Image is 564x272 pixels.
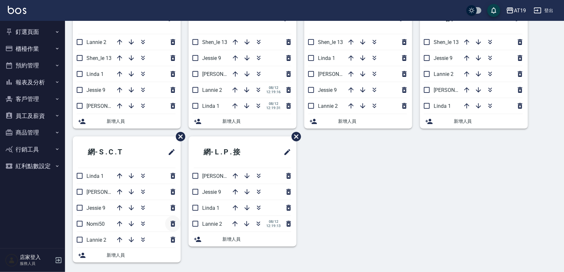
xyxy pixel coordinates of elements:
[194,140,265,164] h2: 網- L . P . 接
[73,114,181,129] div: 新增人員
[86,71,104,77] span: Linda 1
[504,4,529,17] button: AT19
[434,71,453,77] span: Lannie 2
[202,173,245,179] span: [PERSON_NAME] 6
[487,4,500,17] button: save
[3,91,62,107] button: 客戶管理
[86,173,104,179] span: Linda 1
[266,86,281,90] span: 08/12
[202,221,222,227] span: Lannie 2
[318,55,335,61] span: Linda 1
[3,57,62,74] button: 預約管理
[20,254,53,261] h5: 店家登入
[3,23,62,40] button: 釘選頁面
[189,232,296,247] div: 新增人員
[73,248,181,263] div: 新增人員
[266,90,281,94] span: 12:19:16
[3,74,62,91] button: 報表及分析
[454,118,523,125] span: 新增人員
[202,205,219,211] span: Linda 1
[3,124,62,141] button: 商品管理
[20,261,53,266] p: 服務人員
[434,87,477,93] span: [PERSON_NAME] 6
[318,103,338,109] span: Lannie 2
[86,87,105,93] span: Jessie 9
[531,5,556,17] button: 登出
[107,118,176,125] span: 新增人員
[318,39,343,45] span: Shen_le 13
[266,224,281,228] span: 12:19:13
[86,237,106,243] span: Lannie 2
[434,103,451,109] span: Linda 1
[202,103,219,109] span: Linda 1
[318,87,337,93] span: Jessie 9
[86,221,105,227] span: Nomi50
[202,87,222,93] span: Lannie 2
[3,158,62,175] button: 紅利點數設定
[318,71,361,77] span: [PERSON_NAME] 6
[86,39,106,45] span: Lannie 2
[86,55,111,61] span: Shen_le 13
[202,39,227,45] span: Shen_le 13
[304,114,412,129] div: 新增人員
[338,118,407,125] span: 新增人員
[280,144,291,160] span: 修改班表的標題
[107,252,176,259] span: 新增人員
[78,140,148,164] h2: 網- S . C . T
[222,118,291,125] span: 新增人員
[3,40,62,57] button: 櫃檯作業
[434,39,459,45] span: Shen_le 13
[5,254,18,267] img: Person
[86,103,130,109] span: [PERSON_NAME] 6
[8,6,26,14] img: Logo
[266,102,281,106] span: 08/12
[164,144,176,160] span: 修改班表的標題
[266,220,281,224] span: 08/12
[222,236,291,243] span: 新增人員
[3,141,62,158] button: 行銷工具
[514,7,526,15] div: AT19
[3,107,62,124] button: 員工及薪資
[287,127,302,146] span: 刪除班表
[434,55,453,61] span: Jessie 9
[202,71,245,77] span: [PERSON_NAME] 6
[189,114,296,129] div: 新增人員
[266,106,281,110] span: 12:19:31
[420,114,528,129] div: 新增人員
[86,205,105,211] span: Jessie 9
[202,189,221,195] span: Jessie 9
[202,55,221,61] span: Jessie 9
[86,189,130,195] span: [PERSON_NAME] 6
[171,127,186,146] span: 刪除班表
